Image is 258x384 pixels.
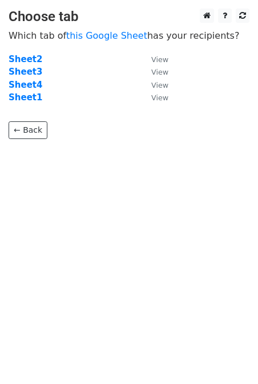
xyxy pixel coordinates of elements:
a: ← Back [9,121,47,139]
a: this Google Sheet [66,30,147,41]
a: Sheet1 [9,92,42,103]
a: View [140,92,168,103]
a: View [140,80,168,90]
small: View [151,68,168,76]
p: Which tab of has your recipients? [9,30,249,42]
a: Sheet2 [9,54,42,64]
a: View [140,67,168,77]
a: Sheet3 [9,67,42,77]
a: Sheet4 [9,80,42,90]
small: View [151,93,168,102]
small: View [151,81,168,89]
h3: Choose tab [9,9,249,25]
small: View [151,55,168,64]
a: View [140,54,168,64]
